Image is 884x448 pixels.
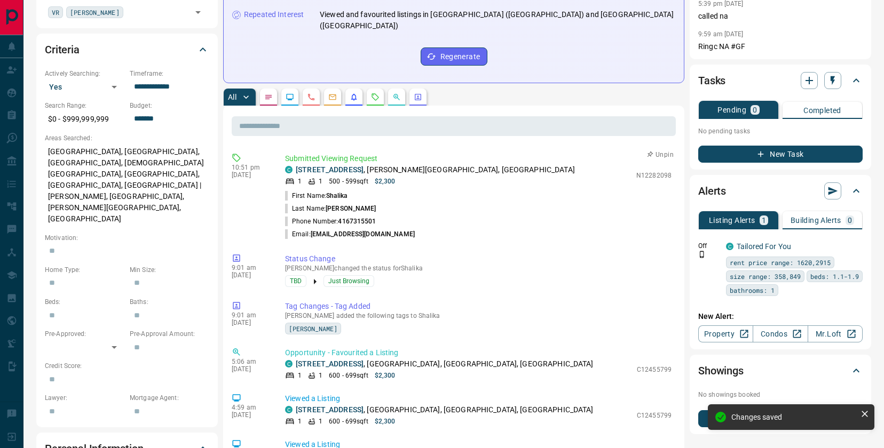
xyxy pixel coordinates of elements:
p: 4:59 am [232,404,269,411]
p: Opportunity - Favourited a Listing [285,347,672,358]
span: [EMAIL_ADDRESS][DOMAIN_NAME] [311,230,415,238]
p: Lawyer: [45,393,124,403]
p: Phone Number: [285,217,376,226]
span: beds: 1.1-1.9 [810,271,859,282]
p: Mortgage Agent: [130,393,209,403]
button: New Showing [698,410,863,427]
p: Min Size: [130,265,209,275]
svg: Opportunities [392,93,401,101]
p: Building Alerts [791,217,841,224]
p: Repeated Interest [244,9,304,20]
p: Budget: [130,101,209,110]
div: Yes [45,78,124,95]
p: Completed [803,107,841,114]
p: [PERSON_NAME] changed the status for Shalika [285,265,672,272]
p: Pending [717,106,746,114]
p: Pre-Approved: [45,329,124,339]
p: [DATE] [232,365,269,373]
p: 9:01 am [232,311,269,319]
p: [DATE] [232,171,269,179]
span: bathrooms: 1 [730,285,775,295]
p: 0 [753,106,757,114]
p: 1 [298,371,302,380]
button: Open [191,5,206,20]
div: Changes saved [731,413,856,421]
p: [DATE] [232,319,269,326]
p: [PERSON_NAME] added the following tags to Shalika [285,312,672,319]
span: VR [52,7,59,18]
span: Shalika [326,192,347,199]
p: 1 [762,217,766,224]
p: $2,300 [375,417,396,426]
a: Mr.Loft [808,325,863,342]
div: condos.ca [726,243,733,250]
p: Actively Searching: [45,69,124,78]
p: C12455799 [637,365,672,374]
p: 0 [848,217,852,224]
p: Beds: [45,297,124,307]
a: [STREET_ADDRESS] [296,405,364,414]
p: Home Type: [45,265,124,275]
p: 1 [298,417,302,426]
a: [STREET_ADDRESS] [296,359,364,368]
a: Property [698,325,753,342]
p: Viewed a Listing [285,393,672,404]
span: 4167315501 [338,218,376,225]
svg: Emails [328,93,337,101]
p: 1 [319,417,322,426]
svg: Listing Alerts [350,93,358,101]
span: size range: 358,849 [730,271,801,282]
div: Criteria [45,37,209,62]
p: No showings booked [698,390,863,399]
a: Condos [753,325,808,342]
p: 9:01 am [232,264,269,271]
p: Viewed and favourited listings in [GEOGRAPHIC_DATA] ([GEOGRAPHIC_DATA]) and [GEOGRAPHIC_DATA] ([G... [320,9,675,31]
p: Ringc NA #GF [698,41,863,52]
svg: Calls [307,93,315,101]
p: Search Range: [45,101,124,110]
p: Off [698,241,720,251]
button: Unpin [645,150,676,159]
p: New Alert: [698,311,863,322]
span: [PERSON_NAME] [326,205,376,212]
h2: Tasks [698,72,725,89]
p: 600 - 699 sqft [329,417,368,426]
p: N12282098 [636,171,672,180]
p: Pre-Approval Amount: [130,329,209,339]
a: Tailored For You [737,242,791,251]
div: Tasks [698,68,863,93]
div: condos.ca [285,406,293,413]
p: [DATE] [232,411,269,419]
span: TBD [290,276,302,286]
span: rent price range: 1620,2915 [730,257,831,268]
p: Motivation: [45,233,209,243]
p: , [GEOGRAPHIC_DATA], [GEOGRAPHIC_DATA], [GEOGRAPHIC_DATA] [296,358,594,370]
p: Status Change [285,253,672,265]
div: Showings [698,358,863,383]
p: Areas Searched: [45,133,209,143]
p: Credit Score: [45,361,209,371]
svg: Requests [371,93,380,101]
p: All [228,93,236,101]
p: [DATE] [232,271,269,279]
p: Tag Changes - Tag Added [285,301,672,312]
p: Last Name: [285,204,376,213]
div: condos.ca [285,166,293,173]
p: Submitted Viewing Request [285,153,672,164]
p: called na [698,11,863,22]
svg: Lead Browsing Activity [286,93,294,101]
p: $0 - $999,999,999 [45,110,124,128]
p: $2,300 [375,371,396,380]
div: condos.ca [285,360,293,367]
p: 500 - 599 sqft [329,177,368,186]
p: C12455799 [637,411,672,420]
p: , [PERSON_NAME][GEOGRAPHIC_DATA], [GEOGRAPHIC_DATA] [296,164,575,175]
svg: Push Notification Only [698,251,706,258]
p: Baths: [130,297,209,307]
p: [GEOGRAPHIC_DATA], [GEOGRAPHIC_DATA], [GEOGRAPHIC_DATA], [DEMOGRAPHIC_DATA][GEOGRAPHIC_DATA], [GE... [45,143,209,228]
button: New Task [698,146,863,163]
p: 10:51 pm [232,164,269,171]
span: [PERSON_NAME] [289,323,337,334]
p: $2,300 [375,177,396,186]
h2: Criteria [45,41,80,58]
